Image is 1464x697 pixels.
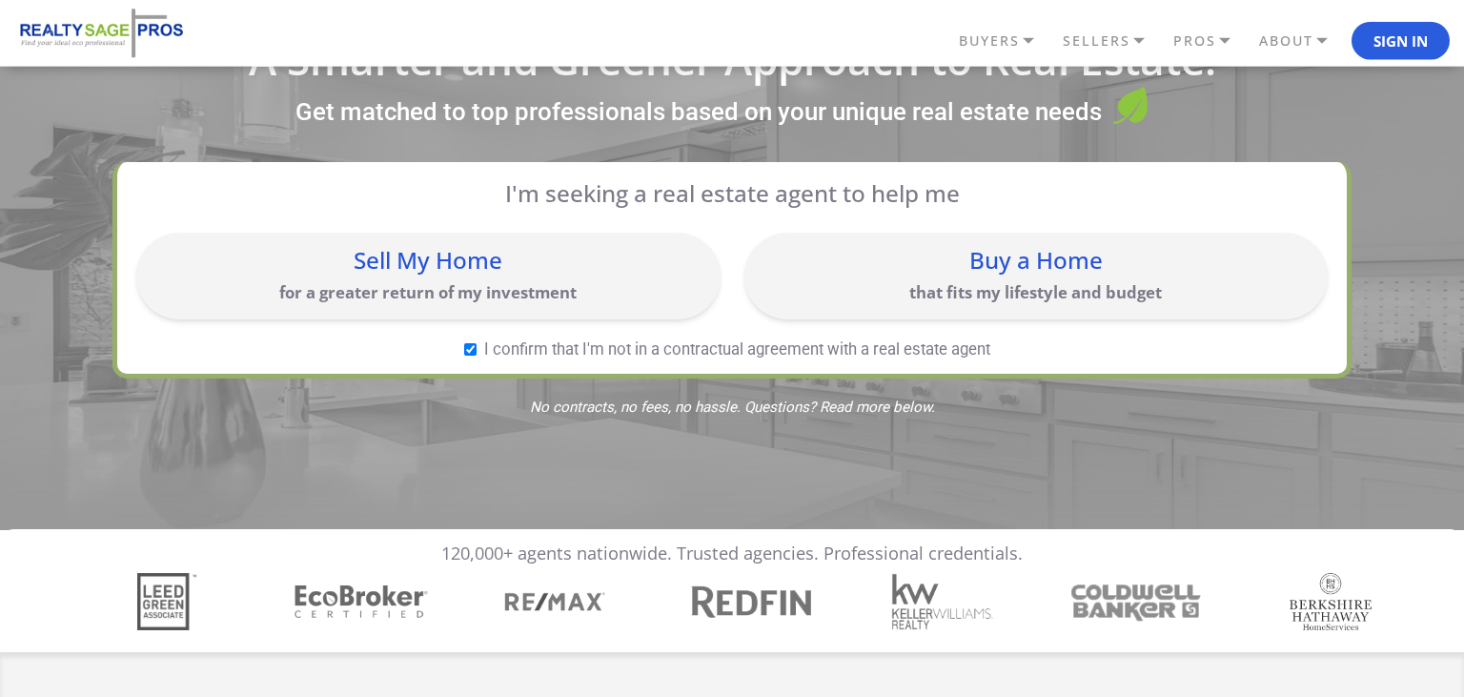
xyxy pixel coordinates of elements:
[146,249,711,272] div: Sell My Home
[112,38,1352,80] h1: A Smarter and Greener Approach to Real Estate.
[162,179,1303,207] p: I'm seeking a real estate agent to help me
[464,343,477,356] input: I confirm that I'm not in a contractual agreement with a real estate agent
[1169,25,1254,57] a: PROS
[754,281,1319,303] p: that fits my lifestyle and budget
[679,579,820,625] img: Sponsor Logo: Redfin
[112,400,1352,415] span: No contracts, no fees, no hassle. Questions? Read more below.
[1274,573,1401,630] div: 7 / 7
[136,341,1318,358] label: I confirm that I'm not in a contractual agreement with a real estate agent
[1290,573,1372,630] img: Sponsor Logo: Berkshire Hathaway
[111,573,237,630] div: 1 / 7
[1254,25,1352,57] a: ABOUT
[146,281,711,303] p: for a greater return of my investment
[291,581,432,623] img: Sponsor Logo: Ecobroker
[1066,579,1207,625] img: Sponsor Logo: Coldwell Banker
[503,573,605,630] img: Sponsor Logo: Remax
[1352,22,1450,60] button: Sign In
[304,581,431,623] div: 2 / 7
[14,8,186,60] img: REALTY SAGE PROS
[954,25,1058,57] a: BUYERS
[1080,579,1207,625] div: 6 / 7
[441,543,1023,564] p: 120,000+ agents nationwide. Trusted agencies. Professional credentials.
[692,579,819,625] div: 4 / 7
[754,249,1319,272] div: Buy a Home
[498,573,625,630] div: 3 / 7
[1058,25,1169,57] a: SELLERS
[295,96,1102,129] label: Get matched to top professionals based on your unique real estate needs
[886,573,1013,630] div: 5 / 7
[891,573,993,630] img: Sponsor Logo: Keller Williams Realty
[137,573,197,630] img: Sponsor Logo: Leed Green Associate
